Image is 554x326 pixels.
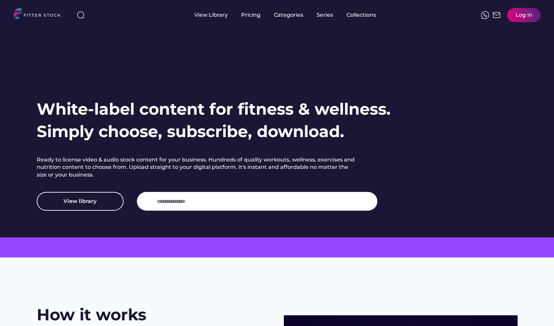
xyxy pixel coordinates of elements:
[37,156,357,179] h2: Ready to license video & audio stock content for your business. Hundreds of quality workouts, wel...
[144,197,152,205] img: yH5BAEAAAAALAAAAAABAAEAAAIBRAA7
[317,11,333,19] div: Series
[194,11,228,19] div: View Library
[493,11,501,19] img: Frame%2051.svg
[13,7,66,21] img: LOGO.svg
[274,3,283,10] div: fvck
[241,11,260,19] div: Pricing
[37,98,391,143] h1: White-label content for fitness & wellness. Simply choose, subscribe, download.
[347,11,376,19] div: Collections
[37,304,146,326] h2: How it works
[274,11,303,19] div: Categories
[37,192,124,211] button: View library
[481,11,489,19] img: meteor-icons_whatsapp%20%281%29.svg
[516,11,532,19] div: Log in
[77,11,85,19] img: search-normal%203.svg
